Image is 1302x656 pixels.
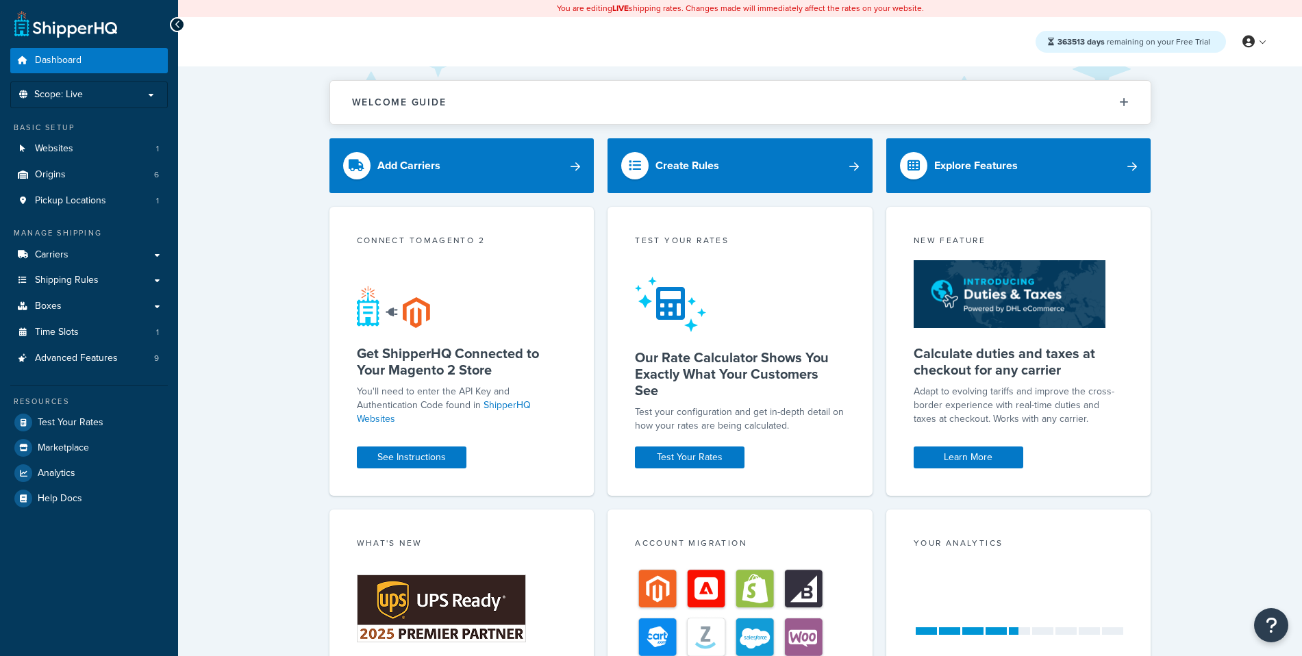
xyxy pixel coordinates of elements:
span: Shipping Rules [35,275,99,286]
a: Shipping Rules [10,268,168,293]
span: Marketplace [38,442,89,454]
h5: Get ShipperHQ Connected to Your Magento 2 Store [357,345,567,378]
p: Adapt to evolving tariffs and improve the cross-border experience with real-time duties and taxes... [914,385,1124,426]
div: Create Rules [655,156,719,175]
div: Your Analytics [914,537,1124,553]
div: Add Carriers [377,156,440,175]
span: 1 [156,327,159,338]
li: Advanced Features [10,346,168,371]
div: Resources [10,396,168,407]
a: Add Carriers [329,138,594,193]
div: Test your rates [635,234,845,250]
p: You'll need to enter the API Key and Authentication Code found in [357,385,567,426]
span: Time Slots [35,327,79,338]
a: Carriers [10,242,168,268]
span: Boxes [35,301,62,312]
button: Open Resource Center [1254,608,1288,642]
span: Analytics [38,468,75,479]
a: Test Your Rates [635,446,744,468]
div: Test your configuration and get in-depth detail on how your rates are being calculated. [635,405,845,433]
span: Websites [35,143,73,155]
span: Dashboard [35,55,82,66]
a: Time Slots1 [10,320,168,345]
div: Manage Shipping [10,227,168,239]
strong: 363513 days [1057,36,1105,48]
a: Origins6 [10,162,168,188]
a: Analytics [10,461,168,485]
span: Test Your Rates [38,417,103,429]
a: Help Docs [10,486,168,511]
b: LIVE [612,2,629,14]
div: Basic Setup [10,122,168,134]
span: Help Docs [38,493,82,505]
button: Welcome Guide [330,81,1151,124]
h5: Our Rate Calculator Shows You Exactly What Your Customers See [635,349,845,399]
span: 1 [156,143,159,155]
h5: Calculate duties and taxes at checkout for any carrier [914,345,1124,378]
span: Origins [35,169,66,181]
a: Create Rules [608,138,873,193]
a: Dashboard [10,48,168,73]
a: Boxes [10,294,168,319]
li: Websites [10,136,168,162]
a: Marketplace [10,436,168,460]
span: Carriers [35,249,68,261]
div: Account Migration [635,537,845,553]
li: Time Slots [10,320,168,345]
h2: Welcome Guide [352,97,447,108]
span: Scope: Live [34,89,83,101]
div: What's New [357,537,567,553]
li: Origins [10,162,168,188]
a: Learn More [914,446,1023,468]
span: 9 [154,353,159,364]
div: Explore Features [934,156,1018,175]
a: Advanced Features9 [10,346,168,371]
a: Websites1 [10,136,168,162]
li: Pickup Locations [10,188,168,214]
span: Advanced Features [35,353,118,364]
a: See Instructions [357,446,466,468]
a: Pickup Locations1 [10,188,168,214]
img: connect-shq-magento-24cdf84b.svg [357,286,430,328]
span: 1 [156,195,159,207]
span: 6 [154,169,159,181]
span: Pickup Locations [35,195,106,207]
div: New Feature [914,234,1124,250]
a: Explore Features [886,138,1151,193]
div: Connect to Magento 2 [357,234,567,250]
span: remaining on your Free Trial [1057,36,1210,48]
a: Test Your Rates [10,410,168,435]
a: ShipperHQ Websites [357,398,531,426]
